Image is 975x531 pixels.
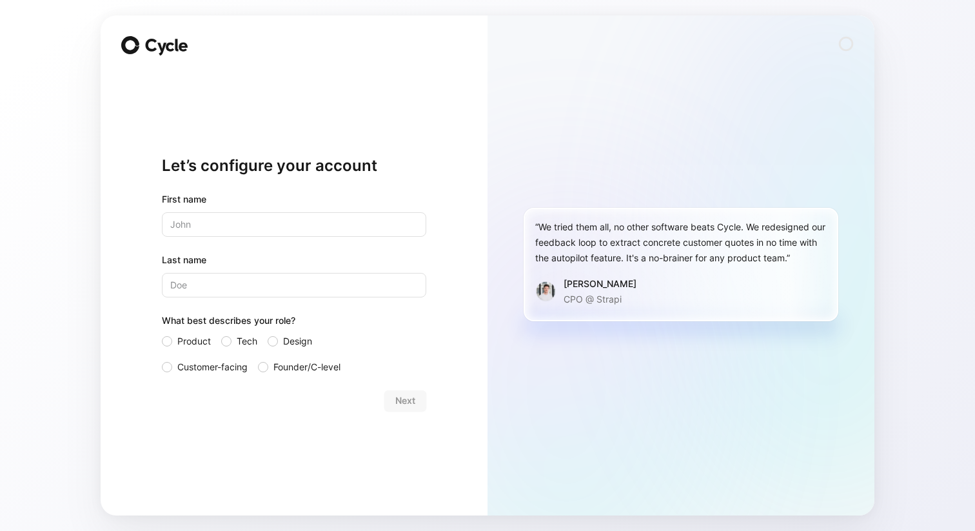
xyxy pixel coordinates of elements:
input: Doe [162,273,426,297]
div: What best describes your role? [162,313,426,334]
span: Tech [237,334,257,349]
span: Customer-facing [177,359,248,375]
span: Founder/C-level [273,359,340,375]
div: First name [162,192,426,207]
label: Last name [162,252,426,268]
div: [PERSON_NAME] [564,276,636,292]
input: John [162,212,426,237]
span: Design [283,334,312,349]
span: Product [177,334,211,349]
h1: Let’s configure your account [162,155,426,176]
p: CPO @ Strapi [564,292,636,307]
div: “We tried them all, no other software beats Cycle. We redesigned our feedback loop to extract con... [535,219,827,266]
